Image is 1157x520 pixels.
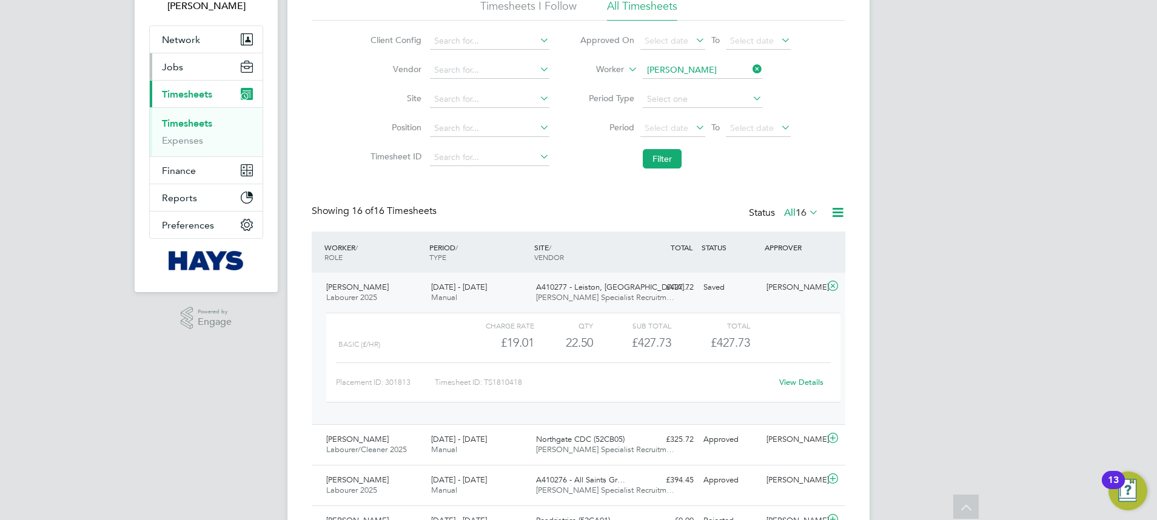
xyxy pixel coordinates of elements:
[569,64,624,76] label: Worker
[162,192,197,204] span: Reports
[580,35,634,45] label: Approved On
[326,444,407,455] span: Labourer/Cleaner 2025
[430,62,549,79] input: Search for...
[645,122,688,133] span: Select date
[162,34,200,45] span: Network
[749,205,821,222] div: Status
[367,64,421,75] label: Vendor
[429,252,446,262] span: TYPE
[1108,480,1119,496] div: 13
[430,149,549,166] input: Search for...
[326,475,389,485] span: [PERSON_NAME]
[456,333,534,353] div: £19.01
[643,91,762,108] input: Select one
[762,278,825,298] div: [PERSON_NAME]
[150,53,263,80] button: Jobs
[430,91,549,108] input: Search for...
[352,205,374,217] span: 16 of
[643,62,762,79] input: Search for...
[326,485,377,495] span: Labourer 2025
[338,340,380,348] span: Basic (£/HR)
[430,120,549,137] input: Search for...
[431,444,457,455] span: Manual
[431,434,487,444] span: [DATE] - [DATE]
[699,430,762,450] div: Approved
[367,35,421,45] label: Client Config
[536,434,625,444] span: Northgate CDC (52CB05)
[711,335,750,350] span: £427.73
[431,485,457,495] span: Manual
[671,242,693,252] span: TOTAL
[150,107,263,156] div: Timesheets
[593,318,671,333] div: Sub Total
[456,318,534,333] div: Charge rate
[643,149,682,168] button: Filter
[162,165,196,176] span: Finance
[636,470,699,490] div: £394.45
[150,81,263,107] button: Timesheets
[430,33,549,50] input: Search for...
[796,207,807,219] span: 16
[431,282,487,292] span: [DATE] - [DATE]
[779,377,823,387] a: View Details
[150,157,263,184] button: Finance
[708,119,723,135] span: To
[336,373,435,392] div: Placement ID: 301813
[730,122,774,133] span: Select date
[708,32,723,48] span: To
[352,205,437,217] span: 16 Timesheets
[162,88,212,100] span: Timesheets
[326,282,389,292] span: [PERSON_NAME]
[671,318,750,333] div: Total
[162,219,214,231] span: Preferences
[367,122,421,133] label: Position
[762,430,825,450] div: [PERSON_NAME]
[367,93,421,104] label: Site
[536,292,674,302] span: [PERSON_NAME] Specialist Recruitm…
[580,93,634,104] label: Period Type
[181,307,232,330] a: Powered byEngage
[730,35,774,46] span: Select date
[367,151,421,162] label: Timesheet ID
[312,205,439,218] div: Showing
[198,317,232,327] span: Engage
[531,236,636,268] div: SITE
[150,184,263,211] button: Reports
[536,475,625,485] span: A410276 - All Saints Gr…
[431,475,487,485] span: [DATE] - [DATE]
[162,135,203,146] a: Expenses
[784,207,819,219] label: All
[150,212,263,238] button: Preferences
[593,333,671,353] div: £427.73
[326,434,389,444] span: [PERSON_NAME]
[645,35,688,46] span: Select date
[762,236,825,258] div: APPROVER
[435,373,771,392] div: Timesheet ID: TS1810418
[699,236,762,258] div: STATUS
[324,252,343,262] span: ROLE
[549,242,551,252] span: /
[149,251,263,270] a: Go to home page
[534,252,564,262] span: VENDOR
[455,242,458,252] span: /
[762,470,825,490] div: [PERSON_NAME]
[150,26,263,53] button: Network
[534,333,593,353] div: 22.50
[162,61,183,73] span: Jobs
[355,242,358,252] span: /
[699,470,762,490] div: Approved
[431,292,457,302] span: Manual
[699,278,762,298] div: Saved
[162,118,212,129] a: Timesheets
[169,251,244,270] img: hays-logo-retina.png
[1108,472,1147,510] button: Open Resource Center, 13 new notifications
[321,236,426,268] div: WORKER
[198,307,232,317] span: Powered by
[580,122,634,133] label: Period
[426,236,531,268] div: PERIOD
[536,485,674,495] span: [PERSON_NAME] Specialist Recruitm…
[326,292,377,302] span: Labourer 2025
[536,444,674,455] span: [PERSON_NAME] Specialist Recruitm…
[534,318,593,333] div: QTY
[636,278,699,298] div: £427.72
